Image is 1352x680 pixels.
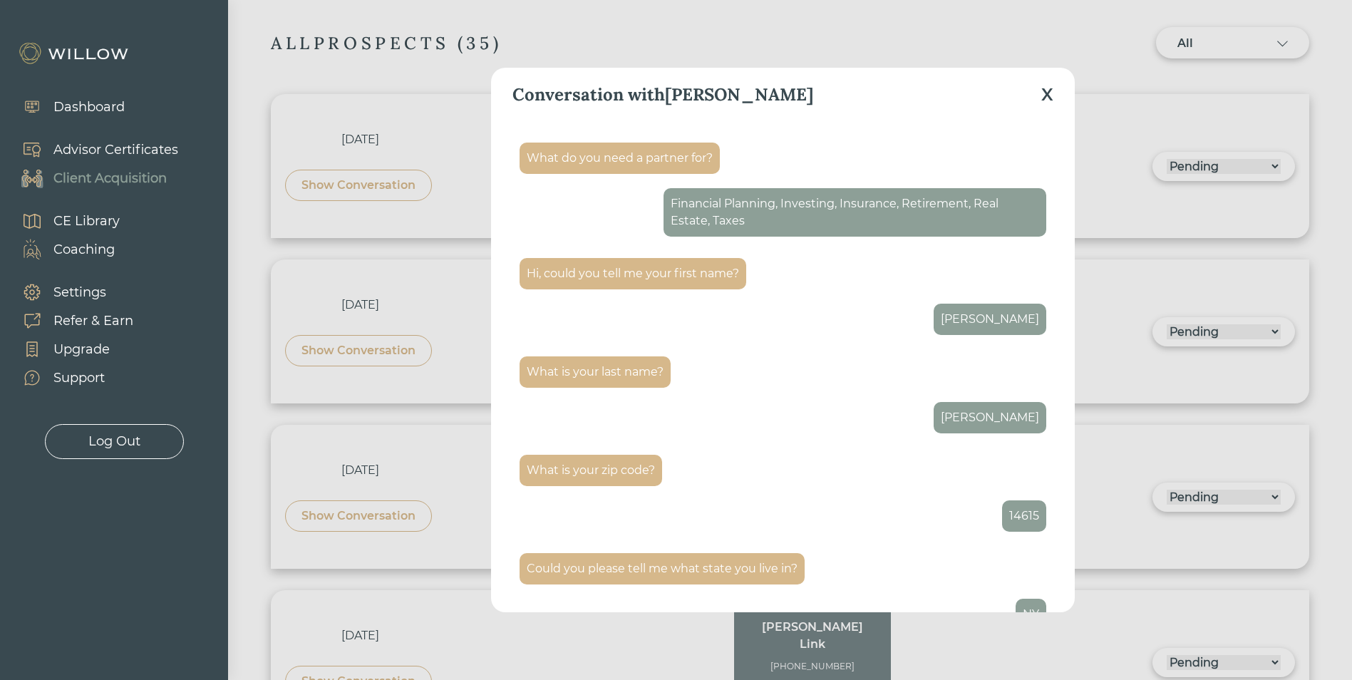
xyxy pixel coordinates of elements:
div: What do you need a partner for? [527,150,713,167]
div: Financial Planning, Investing, Insurance, Retirement, Real Estate, Taxes [671,195,1039,230]
div: NY [1023,606,1039,623]
a: Client Acquisition [7,164,178,192]
div: What is your zip code? [527,462,655,479]
div: Advisor Certificates [53,140,178,160]
a: CE Library [7,207,120,235]
div: Log Out [88,432,140,451]
a: Upgrade [7,335,133,364]
a: Refer & Earn [7,306,133,335]
div: X [1041,82,1053,108]
div: Hi, could you tell me your first name? [527,265,739,282]
div: Dashboard [53,98,125,117]
a: Settings [7,278,133,306]
a: Advisor Certificates [7,135,178,164]
div: Upgrade [53,340,110,359]
div: [PERSON_NAME] [941,409,1039,426]
div: Conversation with [PERSON_NAME] [512,82,813,108]
div: Coaching [53,240,115,259]
div: Support [53,369,105,388]
div: CE Library [53,212,120,231]
div: What is your last name? [527,364,664,381]
a: Dashboard [7,93,125,121]
div: Settings [53,283,106,302]
div: Could you please tell me what state you live in? [527,560,798,577]
div: Client Acquisition [53,169,167,188]
img: Willow [18,42,132,65]
div: Refer & Earn [53,311,133,331]
div: 14615 [1009,508,1039,525]
div: [PERSON_NAME] [941,311,1039,328]
a: Coaching [7,235,120,264]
